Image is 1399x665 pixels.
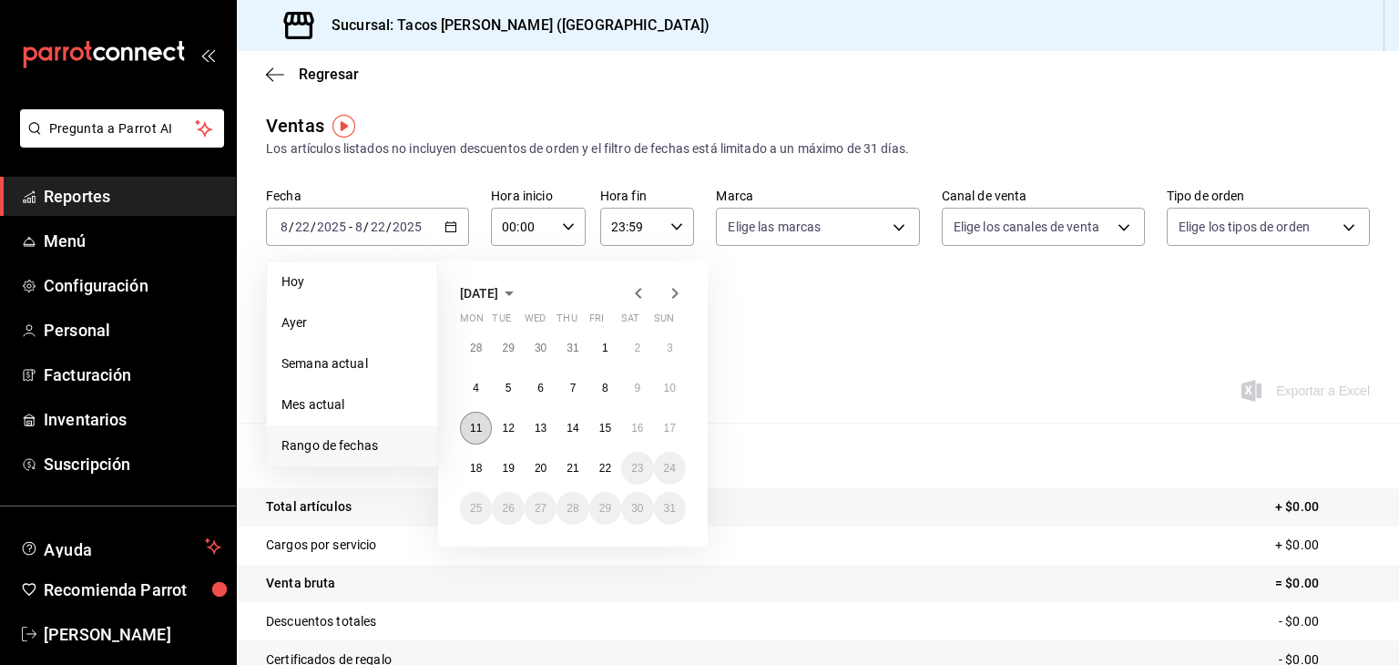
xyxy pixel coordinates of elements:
button: August 6, 2025 [525,372,557,404]
a: Pregunta a Parrot AI [13,132,224,151]
button: August 14, 2025 [557,412,588,445]
input: -- [354,220,363,234]
abbr: August 28, 2025 [567,502,578,515]
span: / [311,220,316,234]
span: Hoy [281,272,423,292]
button: August 25, 2025 [460,492,492,525]
abbr: August 27, 2025 [535,502,546,515]
abbr: August 29, 2025 [599,502,611,515]
button: August 31, 2025 [654,492,686,525]
abbr: August 2, 2025 [634,342,640,354]
abbr: Wednesday [525,312,546,332]
label: Fecha [266,189,469,202]
button: August 8, 2025 [589,372,621,404]
button: August 16, 2025 [621,412,653,445]
button: August 29, 2025 [589,492,621,525]
abbr: August 17, 2025 [664,422,676,435]
button: August 1, 2025 [589,332,621,364]
abbr: Thursday [557,312,577,332]
span: Mes actual [281,395,423,414]
button: Regresar [266,66,359,83]
span: / [386,220,392,234]
span: Configuración [44,273,221,298]
abbr: August 24, 2025 [664,462,676,475]
button: August 17, 2025 [654,412,686,445]
p: Resumen [266,445,1370,466]
button: August 7, 2025 [557,372,588,404]
span: Pregunta a Parrot AI [49,119,196,138]
input: -- [280,220,289,234]
abbr: Monday [460,312,484,332]
button: August 21, 2025 [557,452,588,485]
abbr: August 21, 2025 [567,462,578,475]
label: Canal de venta [942,189,1145,202]
abbr: August 8, 2025 [602,382,608,394]
span: Reportes [44,184,221,209]
span: Elige las marcas [728,218,821,236]
button: August 23, 2025 [621,452,653,485]
abbr: Tuesday [492,312,510,332]
div: Los artículos listados no incluyen descuentos de orden y el filtro de fechas está limitado a un m... [266,139,1370,159]
abbr: August 14, 2025 [567,422,578,435]
button: August 9, 2025 [621,372,653,404]
button: August 11, 2025 [460,412,492,445]
abbr: August 3, 2025 [667,342,673,354]
span: / [289,220,294,234]
button: August 4, 2025 [460,372,492,404]
abbr: Friday [589,312,604,332]
button: August 20, 2025 [525,452,557,485]
button: [DATE] [460,282,520,304]
button: August 5, 2025 [492,372,524,404]
button: August 3, 2025 [654,332,686,364]
abbr: July 29, 2025 [502,342,514,354]
abbr: July 30, 2025 [535,342,546,354]
h3: Sucursal: Tacos [PERSON_NAME] ([GEOGRAPHIC_DATA]) [317,15,710,36]
abbr: August 30, 2025 [631,502,643,515]
span: Elige los canales de venta [954,218,1099,236]
abbr: August 7, 2025 [570,382,577,394]
button: July 29, 2025 [492,332,524,364]
abbr: August 25, 2025 [470,502,482,515]
span: / [363,220,369,234]
button: August 22, 2025 [589,452,621,485]
abbr: August 4, 2025 [473,382,479,394]
span: Personal [44,318,221,343]
span: [DATE] [460,286,498,301]
label: Hora inicio [491,189,586,202]
button: July 31, 2025 [557,332,588,364]
input: -- [370,220,386,234]
span: Menú [44,229,221,253]
abbr: July 28, 2025 [470,342,482,354]
p: Descuentos totales [266,612,376,631]
button: August 15, 2025 [589,412,621,445]
p: Venta bruta [266,574,335,593]
input: ---- [392,220,423,234]
abbr: August 1, 2025 [602,342,608,354]
button: August 24, 2025 [654,452,686,485]
span: Ayer [281,313,423,332]
span: - [349,220,352,234]
button: August 12, 2025 [492,412,524,445]
abbr: August 15, 2025 [599,422,611,435]
p: - $0.00 [1279,612,1370,631]
abbr: August 9, 2025 [634,382,640,394]
p: Cargos por servicio [266,536,377,555]
span: Rango de fechas [281,436,423,455]
abbr: August 31, 2025 [664,502,676,515]
abbr: August 18, 2025 [470,462,482,475]
abbr: August 10, 2025 [664,382,676,394]
p: + $0.00 [1275,497,1370,517]
span: Ayuda [44,536,198,558]
button: August 28, 2025 [557,492,588,525]
span: Elige los tipos de orden [1179,218,1310,236]
button: August 19, 2025 [492,452,524,485]
span: Facturación [44,363,221,387]
abbr: August 20, 2025 [535,462,546,475]
label: Tipo de orden [1167,189,1370,202]
input: ---- [316,220,347,234]
button: August 26, 2025 [492,492,524,525]
span: Semana actual [281,354,423,373]
abbr: August 6, 2025 [537,382,544,394]
button: July 28, 2025 [460,332,492,364]
p: = $0.00 [1275,574,1370,593]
